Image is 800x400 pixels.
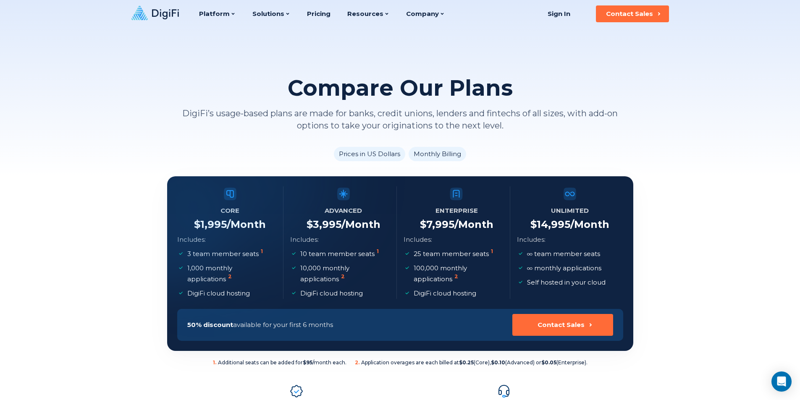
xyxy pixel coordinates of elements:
[355,359,359,366] sup: 2 .
[300,263,388,285] p: 10,000 monthly applications
[414,248,495,259] p: 25 team member seats
[414,263,501,285] p: 100,000 monthly applications
[541,359,556,366] b: $0.05
[167,107,633,132] p: DigiFi’s usage-based plans are made for banks, credit unions, lenders and fintechs of all sizes, ...
[341,218,380,230] span: /Month
[551,205,589,217] h5: Unlimited
[459,359,474,366] b: $0.25
[187,321,233,329] span: 50% discount
[414,288,476,299] p: DigiFi cloud hosting
[517,234,546,245] p: Includes:
[325,205,362,217] h5: Advanced
[261,248,263,254] sup: 1
[570,218,609,230] span: /Month
[300,248,380,259] p: 10 team member seats
[454,218,493,230] span: /Month
[187,263,275,285] p: 1,000 monthly applications
[530,218,609,231] h4: $ 14,995
[228,273,232,280] sup: 2
[404,234,432,245] p: Includes:
[355,359,588,366] span: Application overages are each billed at (Core), (Advanced) or (Enterprise).
[187,288,250,299] p: DigiFi cloud hosting
[187,319,333,330] p: available for your first 6 months
[538,321,585,329] div: Contact Sales
[409,147,466,161] li: Monthly Billing
[303,359,312,366] b: $95
[307,218,380,231] h4: $ 3,995
[454,273,458,280] sup: 2
[771,371,792,392] div: Open Intercom Messenger
[596,5,669,22] button: Contact Sales
[538,5,581,22] a: Sign In
[213,359,216,366] sup: 1 .
[527,263,601,274] p: monthly applications
[300,288,363,299] p: DigiFi cloud hosting
[420,218,493,231] h4: $ 7,995
[341,273,345,280] sup: 2
[512,314,613,336] button: Contact Sales
[491,248,493,254] sup: 1
[606,10,653,18] div: Contact Sales
[288,76,513,101] h2: Compare Our Plans
[435,205,478,217] h5: Enterprise
[527,248,600,259] p: team member seats
[491,359,505,366] b: $0.10
[377,248,379,254] sup: 1
[334,147,405,161] li: Prices in US Dollars
[213,359,346,366] span: Additional seats can be added for /month each.
[527,277,606,288] p: Self hosted in your cloud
